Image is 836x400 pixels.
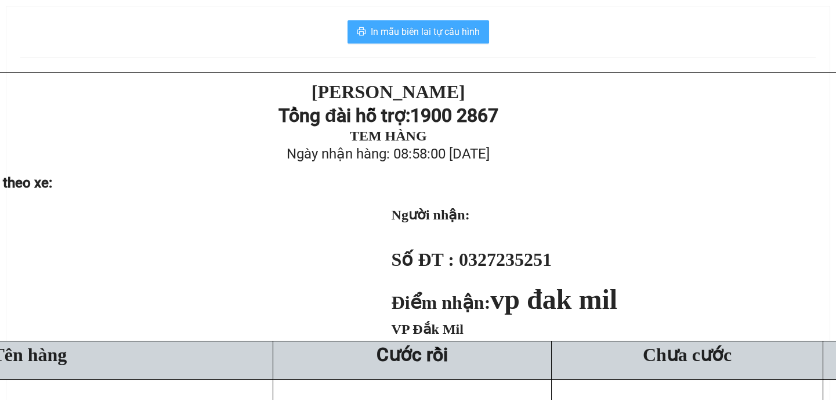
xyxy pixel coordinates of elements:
strong: Điểm nhận: [392,292,617,313]
span: VP Đắk Mil [392,322,464,337]
strong: TEM HÀNG [350,128,427,143]
strong: Người nhận: [392,207,470,222]
span: Chưa cước [643,344,732,365]
span: In mẫu biên lai tự cấu hình [371,24,480,39]
strong: Tổng đài hỗ trợ: [278,104,410,127]
strong: [PERSON_NAME] [312,81,465,102]
strong: Cước rồi [377,344,448,366]
button: printerIn mẫu biên lai tự cấu hình [348,20,489,44]
span: 0327235251 [459,249,552,270]
span: vp đak mil [490,284,617,315]
strong: Số ĐT : [392,249,454,270]
strong: 1900 2867 [410,104,498,127]
span: printer [357,27,366,38]
span: Ngày nhận hàng: 08:58:00 [DATE] [287,146,490,162]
